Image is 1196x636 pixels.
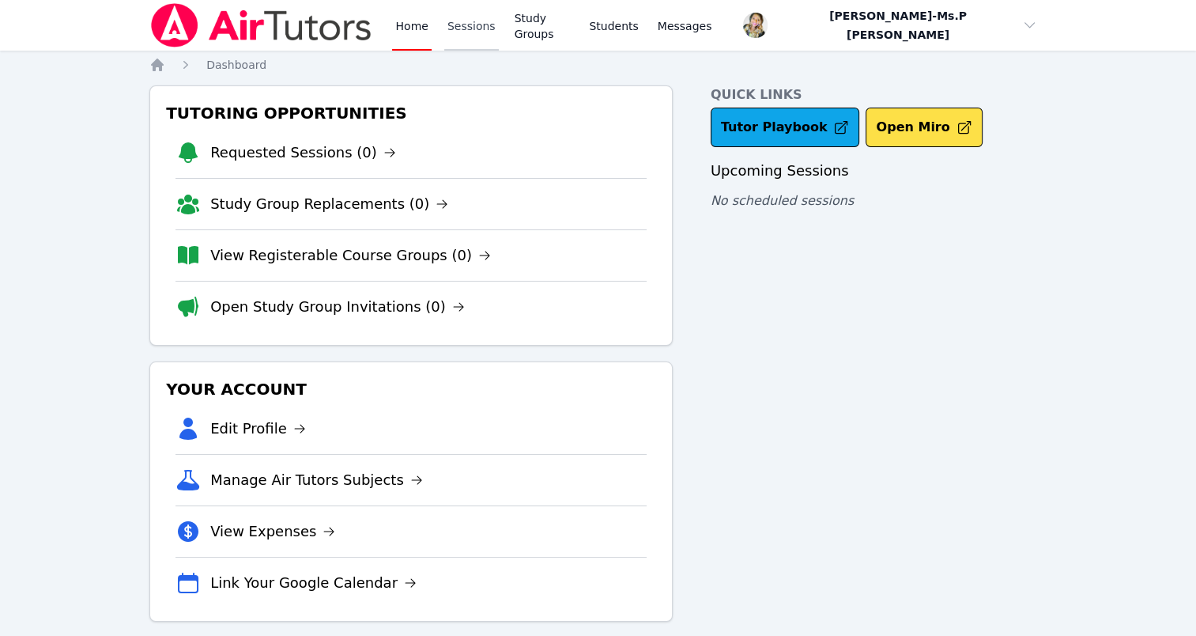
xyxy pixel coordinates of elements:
span: No scheduled sessions [711,193,854,208]
nav: Breadcrumb [149,57,1047,73]
h3: Your Account [163,375,659,403]
span: Dashboard [206,59,266,71]
img: Air Tutors [149,3,373,47]
h3: Upcoming Sessions [711,160,1047,182]
a: Study Group Replacements (0) [210,193,448,215]
a: Manage Air Tutors Subjects [210,469,423,491]
a: View Expenses [210,521,335,543]
h3: Tutoring Opportunities [163,99,659,127]
a: Open Study Group Invitations (0) [210,296,465,318]
a: Link Your Google Calendar [210,572,417,594]
a: Edit Profile [210,418,306,440]
h4: Quick Links [711,85,1047,104]
a: View Registerable Course Groups (0) [210,244,491,267]
span: Messages [658,18,712,34]
a: Tutor Playbook [711,108,860,147]
a: Dashboard [206,57,266,73]
a: Requested Sessions (0) [210,142,396,164]
button: Open Miro [866,108,982,147]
